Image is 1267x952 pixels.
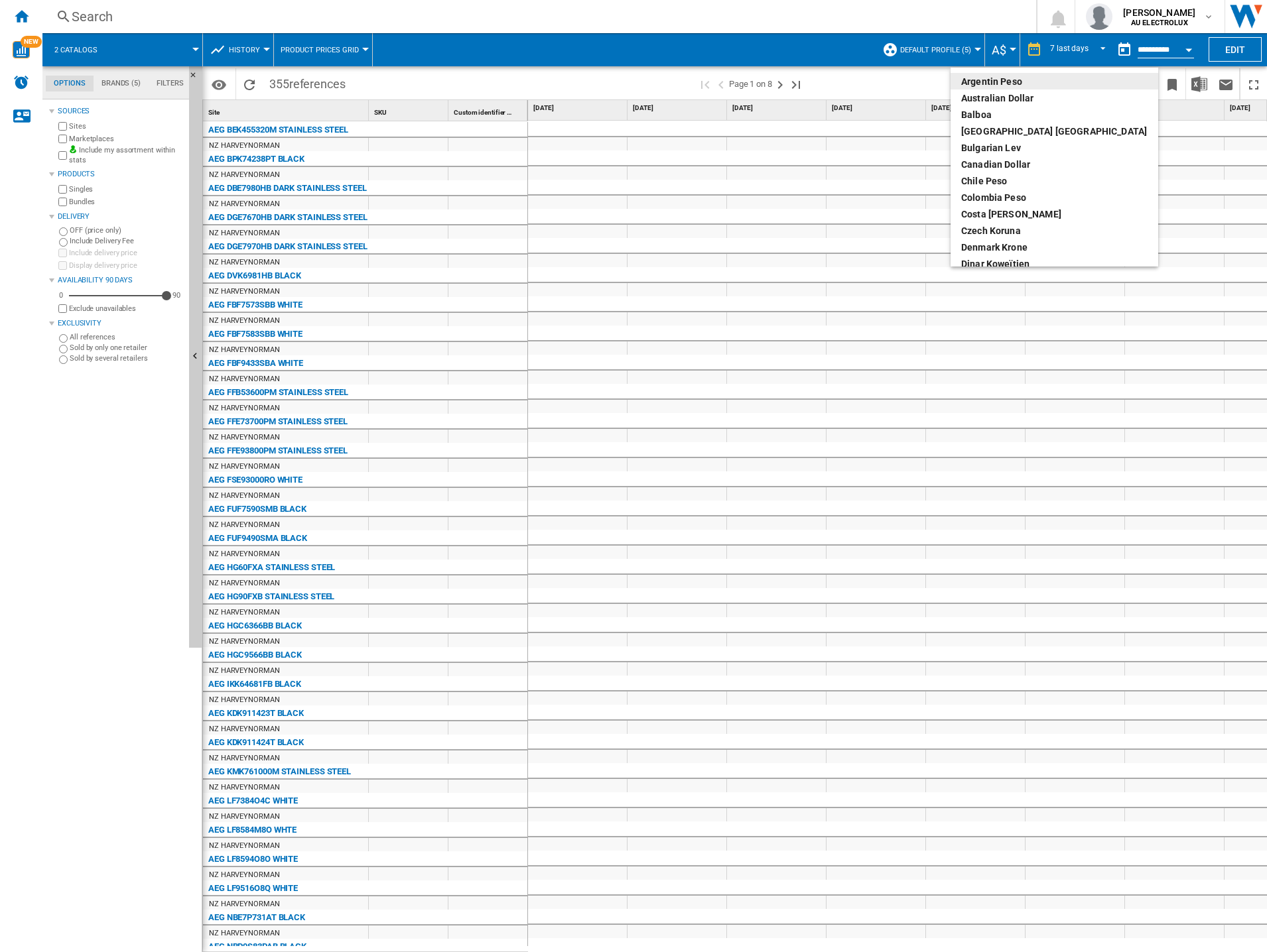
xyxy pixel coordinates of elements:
[961,174,1148,188] div: Chile Peso
[961,108,1148,121] div: balboa
[961,75,1148,88] div: Argentin Peso
[961,125,1148,138] div: [GEOGRAPHIC_DATA] [GEOGRAPHIC_DATA]
[961,241,1148,254] div: Denmark Krone
[961,91,1148,105] div: Australian Dollar
[961,158,1148,171] div: Canadian Dollar
[961,191,1148,204] div: Colombia Peso
[961,257,1148,270] div: dinar koweïtien
[961,208,1148,221] div: Costa [PERSON_NAME]
[961,141,1148,154] div: Bulgarian lev
[961,224,1148,237] div: Czech Koruna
